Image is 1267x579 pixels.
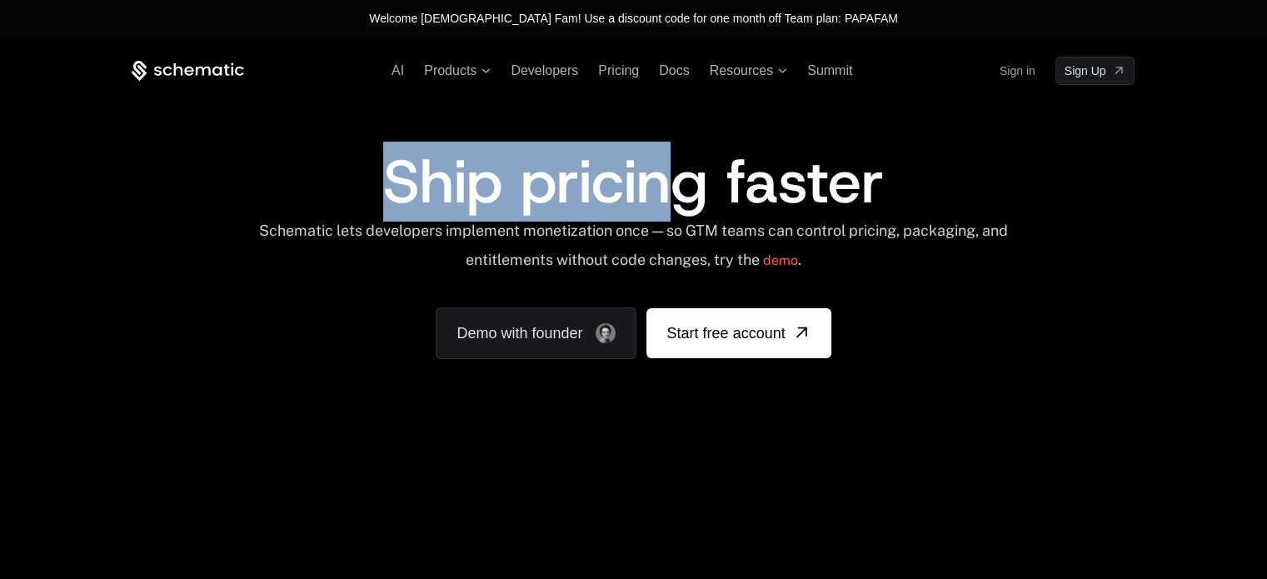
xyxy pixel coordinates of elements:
a: [object Object] [1055,57,1135,85]
span: Products [424,63,476,78]
span: Ship pricing faster [383,142,884,222]
div: Schematic lets developers implement monetization once — so GTM teams can control pricing, packagi... [257,222,1010,281]
a: Developers [511,63,578,77]
a: Sign in [1000,57,1035,84]
a: Pricing [598,63,639,77]
img: Founder [596,323,616,343]
a: AI [392,63,404,77]
a: Demo with founder, ,[object Object] [436,307,636,359]
span: Start free account [666,322,785,345]
a: demo [763,241,798,281]
span: Resources [710,63,773,78]
a: Docs [659,63,689,77]
a: [object Object] [646,308,831,358]
div: Welcome [DEMOGRAPHIC_DATA] Fam! Use a discount code for one month off Team plan: PAPAFAM [369,10,898,27]
span: Sign Up [1065,62,1106,79]
a: Summit [807,63,852,77]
